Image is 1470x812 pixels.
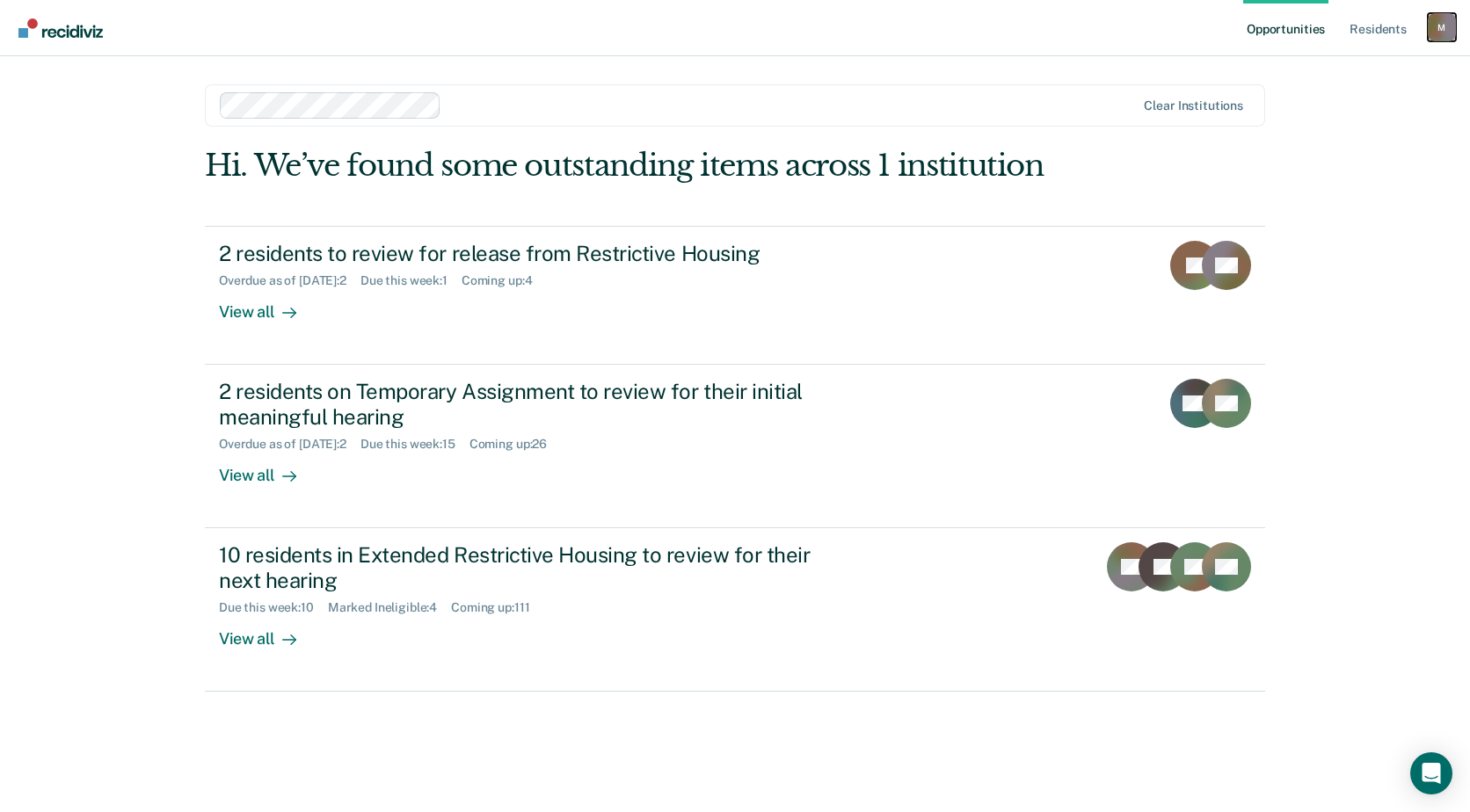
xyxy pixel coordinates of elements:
[219,451,317,485] div: View all
[205,365,1265,528] a: 2 residents on Temporary Assignment to review for their initial meaningful hearingOverdue as of [...
[1410,752,1452,794] div: Open Intercom Messenger
[462,273,547,288] div: Coming up : 4
[219,379,836,430] div: 2 residents on Temporary Assignment to review for their initial meaningful hearing
[18,18,103,38] img: Recidiviz
[219,542,836,593] div: 10 residents in Extended Restrictive Housing to review for their next hearing
[219,287,317,322] div: View all
[1428,13,1456,41] div: M
[205,148,1053,184] div: Hi. We’ve found some outstanding items across 1 institution
[219,614,317,649] div: View all
[219,437,360,452] div: Overdue as of [DATE] : 2
[360,273,462,288] div: Due this week : 1
[1144,98,1243,113] div: Clear institutions
[469,437,561,452] div: Coming up : 26
[360,437,469,452] div: Due this week : 15
[451,600,543,615] div: Coming up : 111
[1428,13,1456,41] button: Profile dropdown button
[219,600,328,615] div: Due this week : 10
[205,226,1265,365] a: 2 residents to review for release from Restrictive HousingOverdue as of [DATE]:2Due this week:1Co...
[205,528,1265,692] a: 10 residents in Extended Restrictive Housing to review for their next hearingDue this week:10Mark...
[219,241,836,266] div: 2 residents to review for release from Restrictive Housing
[219,273,360,288] div: Overdue as of [DATE] : 2
[328,600,451,615] div: Marked Ineligible : 4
